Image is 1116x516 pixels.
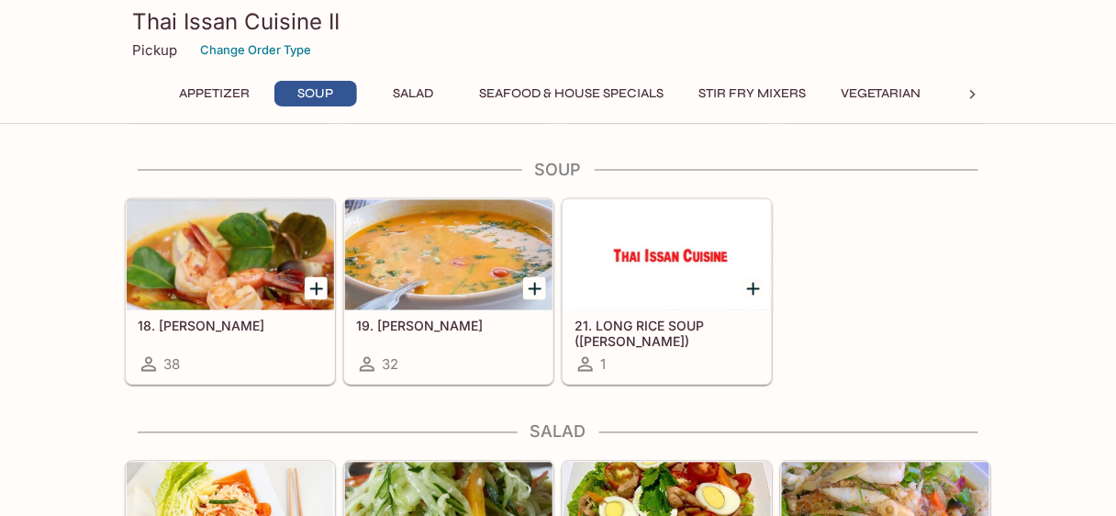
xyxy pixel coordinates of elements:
[946,81,1029,107] button: Noodles
[600,356,606,374] span: 1
[356,319,541,334] h5: 19. [PERSON_NAME]
[132,41,177,59] p: Pickup
[125,160,991,180] h4: Soup
[564,200,771,310] div: 21. LONG RICE SOUP (KAENG WOON SEN)
[688,81,816,107] button: Stir Fry Mixers
[469,81,674,107] button: Seafood & House Specials
[831,81,932,107] button: Vegetarian
[372,81,454,107] button: Salad
[345,200,552,310] div: 19. TOM KHA
[344,199,553,385] a: 19. [PERSON_NAME]32
[382,356,398,374] span: 32
[575,319,760,349] h5: 21. LONG RICE SOUP ([PERSON_NAME])
[125,422,991,443] h4: Salad
[742,277,764,300] button: Add 21. LONG RICE SOUP (KAENG WOON SEN)
[163,356,180,374] span: 38
[274,81,357,107] button: Soup
[127,200,334,310] div: 18. TOM YUM
[192,36,319,64] button: Change Order Type
[523,277,546,300] button: Add 19. TOM KHA
[169,81,260,107] button: Appetizer
[305,277,328,300] button: Add 18. TOM YUM
[563,199,772,385] a: 21. LONG RICE SOUP ([PERSON_NAME])1
[138,319,323,334] h5: 18. [PERSON_NAME]
[126,199,335,385] a: 18. [PERSON_NAME]38
[132,7,984,36] h3: Thai Issan Cuisine II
